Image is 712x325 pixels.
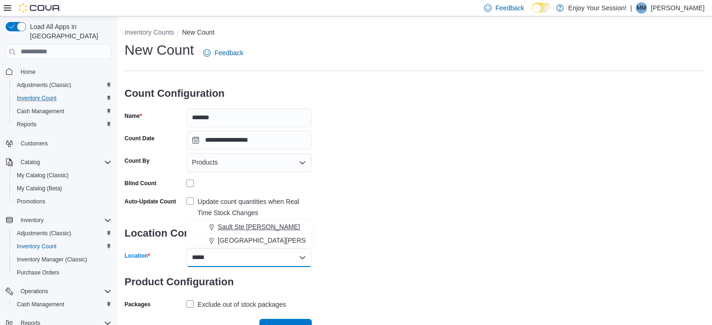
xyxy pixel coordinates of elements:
span: Inventory Count [13,93,111,104]
span: My Catalog (Beta) [17,185,62,192]
button: Close list of options [299,254,306,261]
button: Catalog [17,157,44,168]
span: Adjustments (Classic) [17,230,71,237]
input: Dark Mode [532,3,551,13]
span: Inventory Manager (Classic) [13,254,111,265]
span: Load All Apps in [GEOGRAPHIC_DATA] [26,22,111,41]
label: Name [125,112,142,120]
button: Operations [17,286,52,297]
span: Reports [13,119,111,130]
h1: New Count [125,41,194,59]
label: Location [125,252,150,260]
button: Inventory Manager (Classic) [9,253,115,266]
h3: Product Configuration [125,267,312,297]
a: My Catalog (Beta) [13,183,66,194]
button: Adjustments (Classic) [9,79,115,92]
a: Cash Management [13,299,68,310]
button: Adjustments (Classic) [9,227,115,240]
a: Feedback [199,43,247,62]
span: Inventory Manager (Classic) [17,256,87,263]
button: Purchase Orders [9,266,115,279]
a: Customers [17,138,51,149]
nav: An example of EuiBreadcrumbs [125,28,705,39]
span: Catalog [17,157,111,168]
button: Cash Management [9,105,115,118]
a: Reports [13,119,40,130]
div: Meghan Monk [636,2,647,14]
a: Adjustments (Classic) [13,228,75,239]
span: Cash Management [17,108,64,115]
button: My Catalog (Classic) [9,169,115,182]
button: [GEOGRAPHIC_DATA][PERSON_NAME] [186,234,312,247]
span: Customers [17,137,111,149]
button: Inventory Count [9,92,115,105]
a: Adjustments (Classic) [13,79,75,91]
span: Cash Management [17,301,64,308]
span: My Catalog (Beta) [13,183,111,194]
button: Promotions [9,195,115,208]
span: Feedback [214,48,243,58]
div: Choose from the following options [186,220,312,247]
a: Cash Management [13,106,68,117]
span: My Catalog (Classic) [17,172,69,179]
span: Sault Ste [PERSON_NAME] [218,222,300,231]
span: Feedback [495,3,524,13]
span: Promotions [13,196,111,207]
span: Purchase Orders [17,269,59,276]
button: Catalog [2,156,115,169]
span: Purchase Orders [13,267,111,278]
button: Open list of options [299,159,306,166]
span: My Catalog (Classic) [13,170,111,181]
div: Update count quantities when Real Time Stock Changes [198,196,312,218]
a: Inventory Count [13,93,60,104]
span: Inventory [17,215,111,226]
span: Adjustments (Classic) [17,81,71,89]
a: Home [17,66,39,78]
span: MM [637,2,646,14]
h3: Count Configuration [125,79,312,108]
span: Inventory [21,217,44,224]
button: Reports [9,118,115,131]
a: Inventory Count [13,241,60,252]
span: Adjustments (Classic) [13,228,111,239]
span: Products [192,157,218,168]
button: Home [2,65,115,79]
span: Promotions [17,198,45,205]
label: Packages [125,301,150,308]
span: Customers [21,140,48,147]
button: Inventory Counts [125,29,174,36]
a: My Catalog (Classic) [13,170,73,181]
p: Enjoy Your Session! [568,2,627,14]
span: Operations [21,288,48,295]
span: Catalog [21,159,40,166]
span: Inventory Count [17,94,57,102]
a: Inventory Manager (Classic) [13,254,91,265]
a: Promotions [13,196,49,207]
h3: Location Configuration [125,218,312,248]
span: Home [17,66,111,78]
span: Inventory Count [17,243,57,250]
span: Reports [17,121,37,128]
button: Inventory Count [9,240,115,253]
a: Purchase Orders [13,267,63,278]
p: [PERSON_NAME] [651,2,705,14]
button: Cash Management [9,298,115,311]
span: Adjustments (Classic) [13,79,111,91]
button: Operations [2,285,115,298]
span: Cash Management [13,299,111,310]
p: | [630,2,632,14]
span: Operations [17,286,111,297]
span: [GEOGRAPHIC_DATA][PERSON_NAME] [218,236,340,245]
label: Count Date [125,135,154,142]
button: Inventory [2,214,115,227]
div: Blind Count [125,180,156,187]
label: Count By [125,157,149,165]
div: Exclude out of stock packages [198,299,286,310]
span: Inventory Count [13,241,111,252]
span: Home [21,68,36,76]
span: Cash Management [13,106,111,117]
button: Sault Ste [PERSON_NAME] [186,220,312,234]
button: Inventory [17,215,47,226]
img: Cova [19,3,61,13]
